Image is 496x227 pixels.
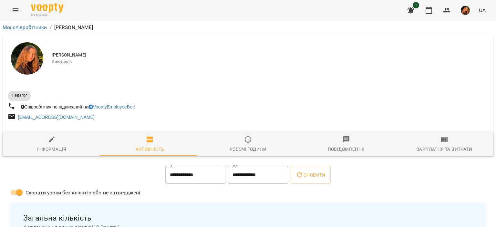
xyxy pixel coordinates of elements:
span: For Business [31,13,63,17]
img: a7253ec6d19813cf74d78221198b3021.jpeg [461,6,470,15]
span: 1 [413,2,419,8]
div: Зарплатня та Витрати [417,145,472,153]
p: [PERSON_NAME] [54,24,93,31]
div: Повідомлення [328,145,365,153]
span: Педагог [8,93,31,98]
img: Бабич Іванна Миколаївна [11,42,43,75]
li: / [50,24,52,31]
div: Співробітник не підписаний на ! [19,102,136,111]
span: UA [479,7,486,14]
a: Мої співробітники [3,24,47,30]
span: Сховати уроки без клієнтів або не затверджені [26,189,140,197]
div: Робочі години [230,145,266,153]
span: Оновити [296,171,325,179]
span: [PERSON_NAME] [52,52,488,58]
nav: breadcrumb [3,24,493,31]
img: Voopty Logo [31,3,63,13]
button: Оновити [291,166,330,184]
button: Menu [8,3,23,18]
span: Викладач [52,58,488,65]
div: Інформація [37,145,67,153]
a: VooptyEmployeeBot [88,104,134,109]
a: [EMAIL_ADDRESS][DOMAIN_NAME] [18,115,95,120]
button: UA [476,4,488,16]
span: Загальна кількість [23,213,473,223]
div: Активність [136,145,164,153]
